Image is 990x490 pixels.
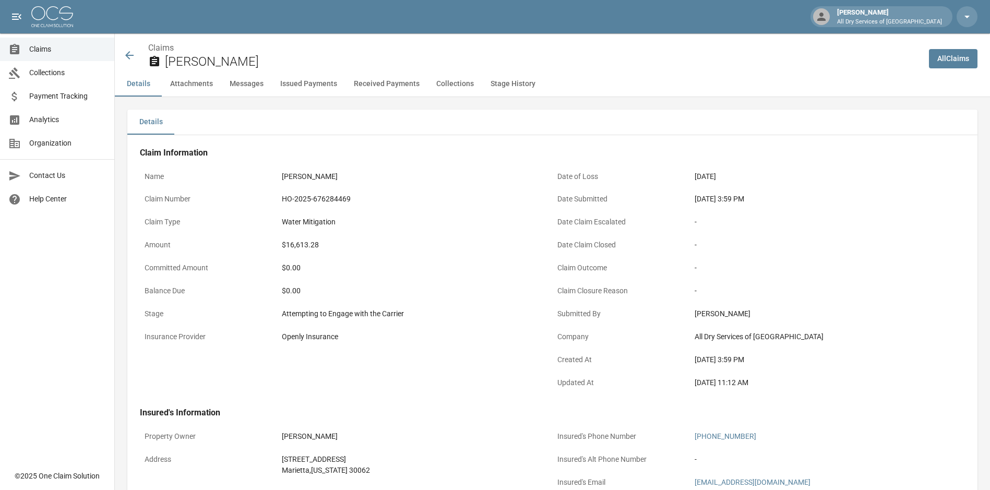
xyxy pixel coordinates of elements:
p: Claim Closure Reason [553,281,690,301]
p: Company [553,327,690,347]
button: Issued Payments [272,71,345,97]
p: Insured's Phone Number [553,426,690,447]
div: $0.00 [282,262,547,273]
p: Date of Loss [553,166,690,187]
img: ocs-logo-white-transparent.png [31,6,73,27]
div: - [695,262,960,273]
div: - [695,454,960,465]
h2: [PERSON_NAME] [165,54,921,69]
div: details tabs [127,110,977,135]
div: [STREET_ADDRESS] [282,454,547,465]
button: open drawer [6,6,27,27]
button: Messages [221,71,272,97]
a: [PHONE_NUMBER] [695,432,756,440]
div: - [695,240,960,250]
div: Water Mitigation [282,217,547,228]
div: [DATE] 11:12 AM [695,377,960,388]
button: Stage History [482,71,544,97]
div: - [695,285,960,296]
span: Analytics [29,114,106,125]
div: - [695,217,960,228]
p: Address [140,449,277,470]
div: anchor tabs [115,71,990,97]
div: HO-2025-676284469 [282,194,547,205]
span: Collections [29,67,106,78]
p: Insurance Provider [140,327,277,347]
div: © 2025 One Claim Solution [15,471,100,481]
p: Name [140,166,277,187]
div: Marietta , [US_STATE] 30062 [282,465,547,476]
p: Date Claim Closed [553,235,690,255]
h4: Claim Information [140,148,965,158]
div: [DATE] 3:59 PM [695,354,960,365]
p: Claim Number [140,189,277,209]
span: Payment Tracking [29,91,106,102]
div: [PERSON_NAME] [695,308,960,319]
p: Updated At [553,373,690,393]
div: All Dry Services of [GEOGRAPHIC_DATA] [695,331,960,342]
button: Details [115,71,162,97]
a: [EMAIL_ADDRESS][DOMAIN_NAME] [695,478,810,486]
button: Received Payments [345,71,428,97]
div: $0.00 [282,285,547,296]
nav: breadcrumb [148,42,921,54]
div: [DATE] 3:59 PM [695,194,960,205]
h4: Insured's Information [140,408,965,418]
p: Date Claim Escalated [553,212,690,232]
p: Committed Amount [140,258,277,278]
span: Organization [29,138,106,149]
div: [DATE] [695,171,960,182]
button: Details [127,110,174,135]
button: Attachments [162,71,221,97]
p: Submitted By [553,304,690,324]
p: Property Owner [140,426,277,447]
p: Claim Outcome [553,258,690,278]
p: Claim Type [140,212,277,232]
p: Stage [140,304,277,324]
p: Balance Due [140,281,277,301]
p: Amount [140,235,277,255]
button: Collections [428,71,482,97]
div: Attempting to Engage with the Carrier [282,308,547,319]
p: Created At [553,350,690,370]
p: Date Submitted [553,189,690,209]
span: Contact Us [29,170,106,181]
a: AllClaims [929,49,977,68]
div: $16,613.28 [282,240,547,250]
p: All Dry Services of [GEOGRAPHIC_DATA] [837,18,942,27]
div: [PERSON_NAME] [833,7,946,26]
div: [PERSON_NAME] [282,431,547,442]
span: Claims [29,44,106,55]
div: Openly Insurance [282,331,547,342]
a: Claims [148,43,174,53]
span: Help Center [29,194,106,205]
div: [PERSON_NAME] [282,171,547,182]
p: Insured's Alt Phone Number [553,449,690,470]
